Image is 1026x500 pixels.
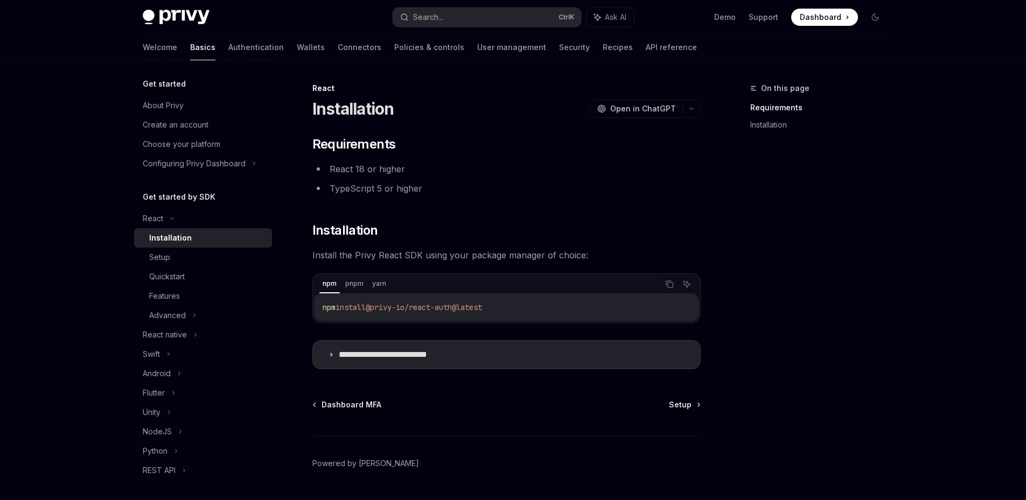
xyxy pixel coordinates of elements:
a: Setup [134,248,272,267]
span: Dashboard [800,12,841,23]
div: About Privy [143,99,184,112]
span: Ask AI [605,12,626,23]
div: React [312,83,701,94]
div: Flutter [143,386,165,399]
a: User management [477,34,546,60]
h5: Get started by SDK [143,191,215,203]
div: Installation [149,231,192,244]
a: API reference [646,34,697,60]
div: Python [143,445,167,457]
a: Powered by [PERSON_NAME] [312,458,419,469]
div: yarn [369,277,389,290]
div: Setup [149,251,170,264]
span: Dashboard MFA [322,399,381,410]
div: Configuring Privy Dashboard [143,157,246,170]
button: Ask AI [680,277,694,291]
h1: Installation [312,99,394,118]
div: React native [143,328,187,341]
span: npm [323,302,336,312]
a: Demo [714,12,736,23]
a: Recipes [603,34,633,60]
a: Requirements [750,99,892,116]
a: Authentication [228,34,284,60]
button: Ask AI [587,8,634,27]
span: Requirements [312,136,396,153]
button: Search...CtrlK [393,8,581,27]
span: Open in ChatGPT [610,103,676,114]
div: Android [143,367,171,380]
a: Installation [750,116,892,133]
a: Basics [190,34,215,60]
span: @privy-io/react-auth@latest [366,302,482,312]
div: Search... [413,11,443,24]
div: Unity [143,406,160,419]
div: Swift [143,348,160,361]
a: Setup [669,399,700,410]
li: React 18 or higher [312,161,701,177]
a: Features [134,286,272,306]
a: Policies & controls [394,34,464,60]
a: Dashboard MFA [313,399,381,410]
a: Connectors [338,34,381,60]
img: dark logo [143,10,210,25]
a: Wallets [297,34,325,60]
div: REST API [143,464,176,477]
button: Open in ChatGPT [590,100,682,118]
a: Dashboard [791,9,858,26]
span: install [336,302,366,312]
button: Copy the contents from the code block [662,277,676,291]
span: Install the Privy React SDK using your package manager of choice: [312,248,701,263]
a: About Privy [134,96,272,115]
div: Create an account [143,118,208,131]
div: Quickstart [149,270,185,283]
button: Toggle dark mode [867,9,884,26]
h5: Get started [143,78,186,90]
a: Welcome [143,34,177,60]
div: Choose your platform [143,138,220,151]
div: pnpm [342,277,367,290]
div: NodeJS [143,425,172,438]
span: On this page [761,82,809,95]
a: Choose your platform [134,135,272,154]
div: React [143,212,163,225]
span: Setup [669,399,692,410]
a: Installation [134,228,272,248]
div: Advanced [149,309,186,322]
a: Support [749,12,778,23]
span: Installation [312,222,378,239]
div: Features [149,290,180,302]
a: Security [559,34,590,60]
div: npm [319,277,340,290]
span: Ctrl K [559,13,575,22]
li: TypeScript 5 or higher [312,181,701,196]
a: Create an account [134,115,272,135]
a: Quickstart [134,267,272,286]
